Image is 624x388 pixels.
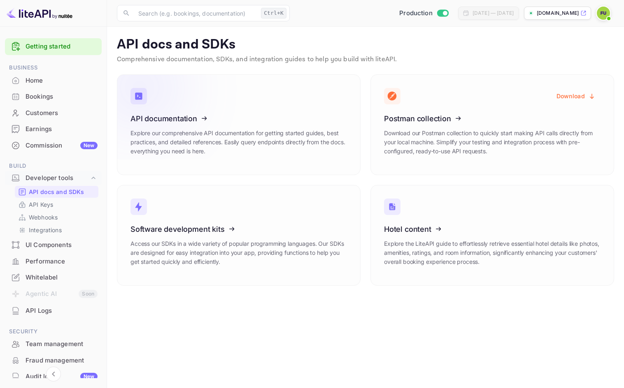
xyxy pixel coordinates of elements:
[18,200,95,209] a: API Keys
[5,336,102,352] div: Team management
[5,270,102,286] div: Whitelabel
[5,38,102,55] div: Getting started
[26,125,98,134] div: Earnings
[117,74,361,175] a: API documentationExplore our comprehensive API documentation for getting started guides, best pra...
[5,369,102,385] div: Audit logsNew
[26,141,98,150] div: Commission
[5,353,102,368] a: Fraud management
[15,199,98,210] div: API Keys
[130,239,347,266] p: Access our SDKs in a wide variety of popular programming languages. Our SDKs are designed for eas...
[26,92,98,102] div: Bookings
[26,372,98,381] div: Audit logs
[5,369,102,384] a: Audit logsNew
[384,129,601,156] p: Download our Postman collection to quickly start making API calls directly from your local machin...
[473,9,514,17] div: [DATE] — [DATE]
[26,109,98,118] div: Customers
[370,185,614,286] a: Hotel contentExplore the LiteAPI guide to effortlessly retrieve essential hotel details like phot...
[29,200,53,209] p: API Keys
[5,162,102,171] span: Build
[5,138,102,153] a: CommissionNew
[29,226,62,234] p: Integrations
[597,7,610,20] img: Feot1000 User
[552,88,601,104] button: Download
[5,89,102,105] div: Bookings
[26,273,98,282] div: Whitelabel
[5,270,102,285] a: Whitelabel
[5,336,102,351] a: Team management
[117,185,361,286] a: Software development kitsAccess our SDKs in a wide variety of popular programming languages. Our ...
[46,367,61,381] button: Collapse navigation
[5,121,102,136] a: Earnings
[15,211,98,223] div: Webhooks
[80,373,98,380] div: New
[5,303,102,319] div: API Logs
[5,327,102,336] span: Security
[117,55,614,65] p: Comprehensive documentation, SDKs, and integration guides to help you build with liteAPI.
[29,213,58,222] p: Webhooks
[18,213,95,222] a: Webhooks
[384,239,601,266] p: Explore the LiteAPI guide to effortlessly retrieve essential hotel details like photos, amenities...
[26,76,98,85] div: Home
[5,303,102,318] a: API Logs
[26,257,98,266] div: Performance
[5,254,102,270] div: Performance
[26,42,98,51] a: Getting started
[133,5,258,21] input: Search (e.g. bookings, documentation)
[26,339,98,349] div: Team management
[261,8,286,18] div: Ctrl+K
[5,171,102,185] div: Developer tools
[26,173,89,183] div: Developer tools
[5,138,102,154] div: CommissionNew
[5,254,102,269] a: Performance
[384,225,601,233] h3: Hotel content
[26,356,98,365] div: Fraud management
[5,105,102,120] a: Customers
[384,114,601,123] h3: Postman collection
[15,224,98,236] div: Integrations
[5,73,102,88] a: Home
[18,187,95,196] a: API docs and SDKs
[130,225,347,233] h3: Software development kits
[117,37,614,53] p: API docs and SDKs
[7,7,72,20] img: LiteAPI logo
[5,353,102,369] div: Fraud management
[80,142,98,149] div: New
[399,9,433,18] span: Production
[29,187,84,196] p: API docs and SDKs
[537,9,579,17] p: [DOMAIN_NAME]
[26,306,98,316] div: API Logs
[396,9,452,18] div: Switch to Sandbox mode
[5,89,102,104] a: Bookings
[5,63,102,72] span: Business
[5,73,102,89] div: Home
[18,226,95,234] a: Integrations
[26,240,98,250] div: UI Components
[15,186,98,198] div: API docs and SDKs
[5,237,102,252] a: UI Components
